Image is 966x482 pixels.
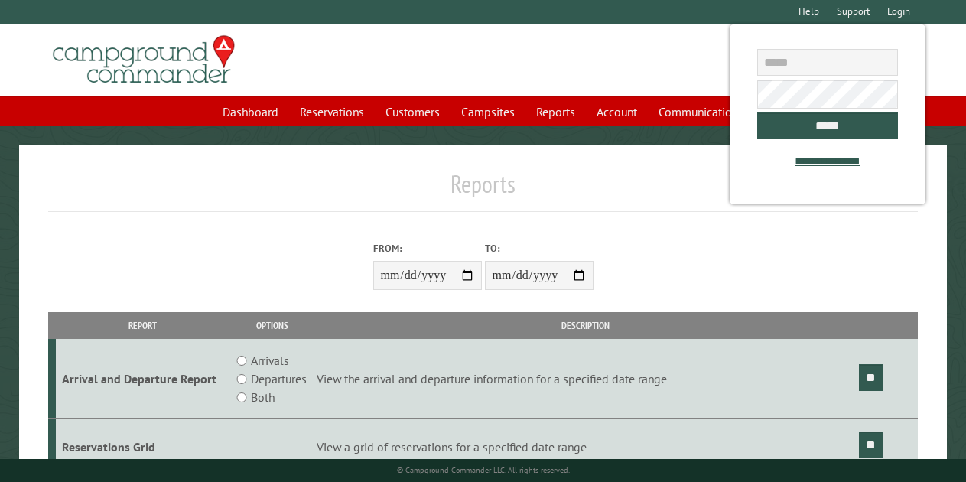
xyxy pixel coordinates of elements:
[527,97,584,126] a: Reports
[48,169,918,211] h1: Reports
[314,312,857,339] th: Description
[56,339,230,419] td: Arrival and Departure Report
[251,351,289,370] label: Arrivals
[314,339,857,419] td: View the arrival and departure information for a specified date range
[587,97,646,126] a: Account
[314,419,857,475] td: View a grid of reservations for a specified date range
[291,97,373,126] a: Reservations
[373,241,482,256] label: From:
[56,312,230,339] th: Report
[251,370,307,388] label: Departures
[213,97,288,126] a: Dashboard
[56,419,230,475] td: Reservations Grid
[251,388,275,406] label: Both
[452,97,524,126] a: Campsites
[48,30,239,90] img: Campground Commander
[230,312,314,339] th: Options
[649,97,753,126] a: Communications
[397,465,570,475] small: © Campground Commander LLC. All rights reserved.
[376,97,449,126] a: Customers
[485,241,594,256] label: To:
